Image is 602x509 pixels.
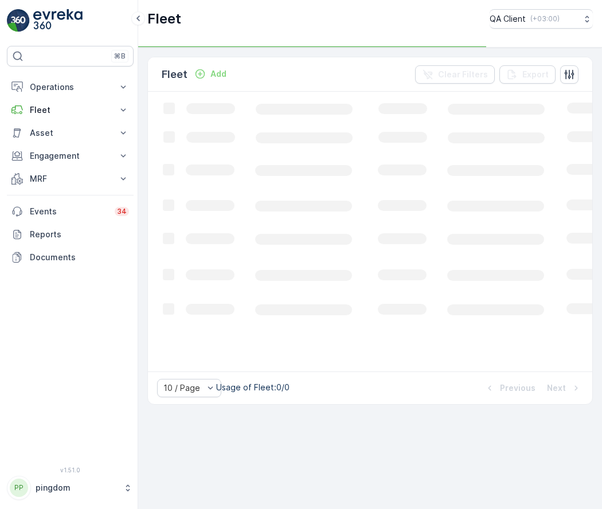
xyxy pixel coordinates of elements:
[30,150,111,162] p: Engagement
[7,223,134,246] a: Reports
[7,122,134,144] button: Asset
[547,382,566,394] p: Next
[522,69,549,80] p: Export
[546,381,583,395] button: Next
[500,382,535,394] p: Previous
[30,229,129,240] p: Reports
[438,69,488,80] p: Clear Filters
[7,476,134,500] button: PPpingdom
[30,206,108,217] p: Events
[30,104,111,116] p: Fleet
[530,14,560,24] p: ( +03:00 )
[7,144,134,167] button: Engagement
[499,65,556,84] button: Export
[7,200,134,223] a: Events34
[30,81,111,93] p: Operations
[147,10,181,28] p: Fleet
[33,9,83,32] img: logo_light-DOdMpM7g.png
[7,167,134,190] button: MRF
[190,67,231,81] button: Add
[162,66,187,83] p: Fleet
[117,207,127,216] p: 34
[7,76,134,99] button: Operations
[30,173,111,185] p: MRF
[7,467,134,473] span: v 1.51.0
[30,127,111,139] p: Asset
[415,65,495,84] button: Clear Filters
[216,382,290,393] p: Usage of Fleet : 0/0
[36,482,118,494] p: pingdom
[490,13,526,25] p: QA Client
[30,252,129,263] p: Documents
[10,479,28,497] div: PP
[490,9,593,29] button: QA Client(+03:00)
[483,381,537,395] button: Previous
[7,9,30,32] img: logo
[210,68,226,80] p: Add
[114,52,126,61] p: ⌘B
[7,246,134,269] a: Documents
[7,99,134,122] button: Fleet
